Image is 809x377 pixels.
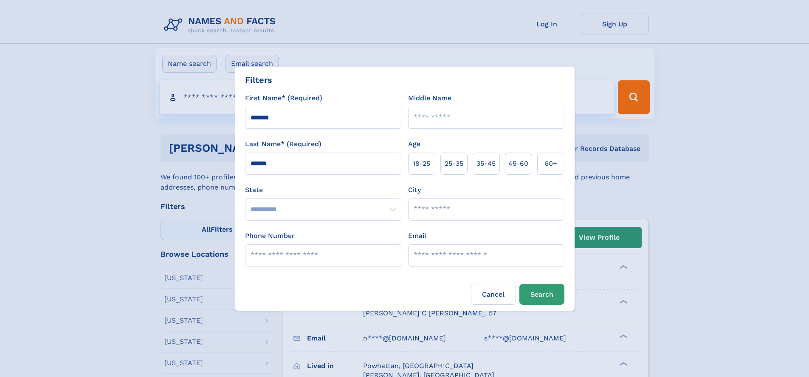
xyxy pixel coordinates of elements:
button: Search [519,284,564,305]
span: 45‑60 [508,159,528,169]
label: Middle Name [408,93,451,103]
label: Phone Number [245,231,295,241]
span: 25‑35 [445,159,463,169]
label: Email [408,231,426,241]
span: 60+ [544,159,557,169]
label: State [245,185,401,195]
label: Last Name* (Required) [245,139,321,149]
div: Filters [245,74,272,86]
label: Age [408,139,420,149]
span: 35‑45 [476,159,496,169]
span: 18‑25 [413,159,430,169]
label: First Name* (Required) [245,93,322,103]
label: Cancel [471,284,516,305]
label: City [408,185,421,195]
